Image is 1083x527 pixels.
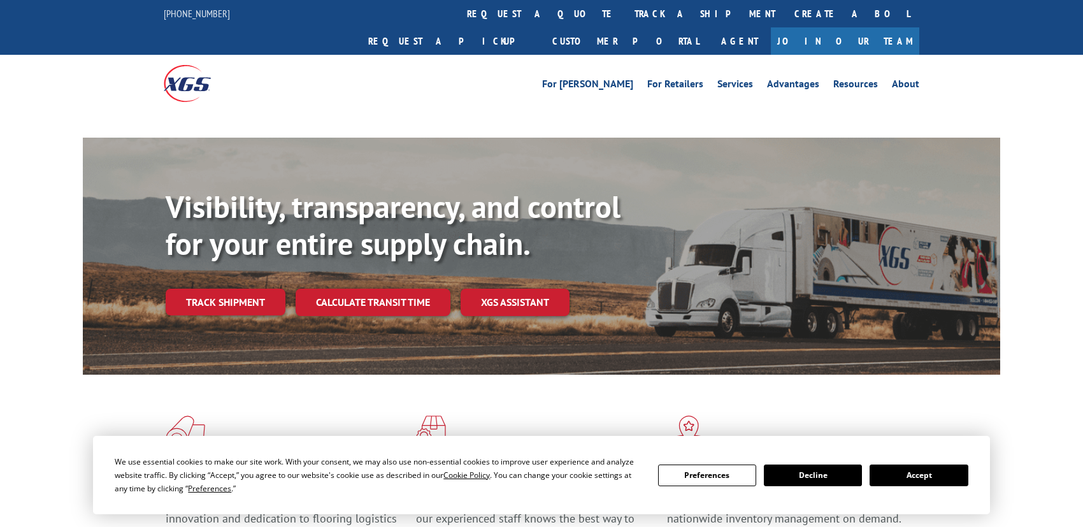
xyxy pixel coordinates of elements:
[542,79,633,93] a: For [PERSON_NAME]
[658,465,756,486] button: Preferences
[767,79,819,93] a: Advantages
[461,289,570,316] a: XGS ASSISTANT
[166,289,285,315] a: Track shipment
[115,455,642,495] div: We use essential cookies to make our site work. With your consent, we may also use non-essential ...
[164,7,230,20] a: [PHONE_NUMBER]
[764,465,862,486] button: Decline
[667,415,711,449] img: xgs-icon-flagship-distribution-model-red
[443,470,490,480] span: Cookie Policy
[359,27,543,55] a: Request a pickup
[708,27,771,55] a: Agent
[870,465,968,486] button: Accept
[892,79,919,93] a: About
[296,289,450,316] a: Calculate transit time
[833,79,878,93] a: Resources
[166,187,620,263] b: Visibility, transparency, and control for your entire supply chain.
[166,415,205,449] img: xgs-icon-total-supply-chain-intelligence-red
[543,27,708,55] a: Customer Portal
[717,79,753,93] a: Services
[93,436,990,514] div: Cookie Consent Prompt
[188,483,231,494] span: Preferences
[416,415,446,449] img: xgs-icon-focused-on-flooring-red
[647,79,703,93] a: For Retailers
[771,27,919,55] a: Join Our Team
